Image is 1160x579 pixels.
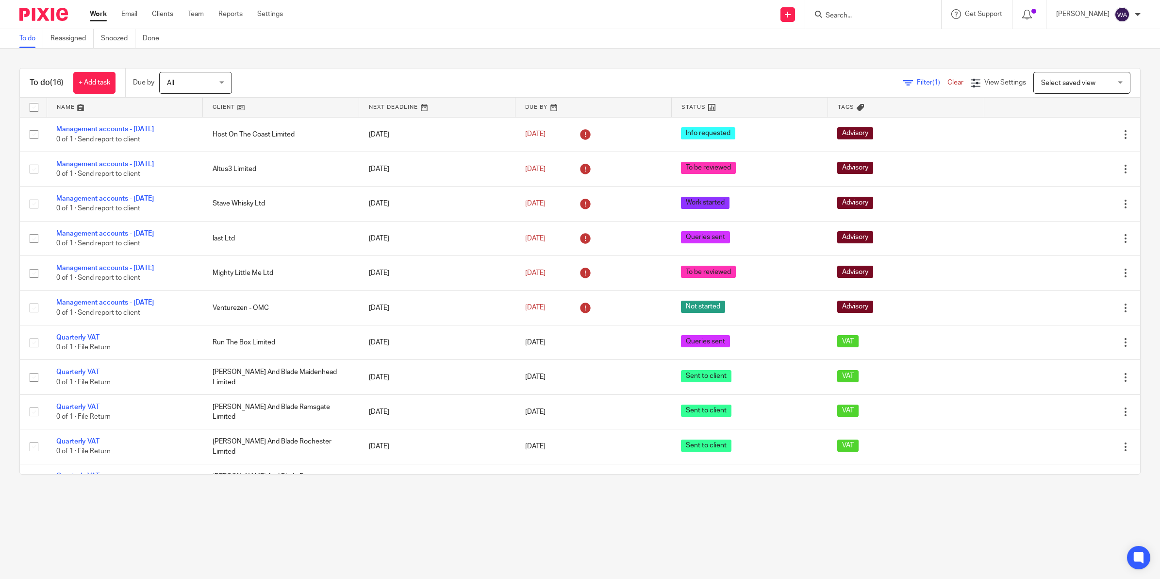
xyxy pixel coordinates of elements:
span: Tags [838,104,854,110]
p: [PERSON_NAME] [1056,9,1110,19]
span: Not started [681,301,725,313]
a: Quarterly VAT [56,473,99,479]
span: (16) [50,79,64,86]
td: [PERSON_NAME] And Blade Ramsgate Limited [203,394,359,429]
span: [DATE] [525,374,546,381]
span: [DATE] [525,270,546,276]
p: Due by [133,78,154,87]
span: 0 of 1 · Send report to client [56,275,140,282]
span: Advisory [837,127,873,139]
span: Advisory [837,266,873,278]
span: To be reviewed [681,162,736,174]
span: [DATE] [525,443,546,450]
a: Management accounts - [DATE] [56,126,154,133]
span: Filter [917,79,947,86]
td: Host On The Coast Limited [203,117,359,152]
span: Get Support [965,11,1002,17]
td: [DATE] [359,152,515,186]
a: Management accounts - [DATE] [56,161,154,168]
td: [DATE] [359,187,515,221]
span: 0 of 1 · Send report to client [56,205,140,212]
td: [DATE] [359,394,515,429]
span: [DATE] [525,200,546,207]
a: Quarterly VAT [56,334,99,341]
span: Advisory [837,162,873,174]
span: [DATE] [525,235,546,242]
td: [DATE] [359,256,515,290]
td: [DATE] [359,325,515,360]
td: [PERSON_NAME] And Blade Rochester Limited [203,429,359,464]
h1: To do [30,78,64,88]
td: Altus3 Limited [203,152,359,186]
span: Advisory [837,301,873,313]
span: [DATE] [525,166,546,172]
span: 0 of 1 · Send report to client [56,240,140,247]
a: Reports [218,9,243,19]
span: Advisory [837,197,873,209]
td: [DATE] [359,117,515,152]
span: VAT [837,405,859,417]
a: To do [19,29,43,48]
span: 0 of 1 · File Return [56,344,111,351]
a: Work [90,9,107,19]
span: To be reviewed [681,266,736,278]
a: Management accounts - [DATE] [56,195,154,202]
a: + Add task [73,72,116,94]
span: Sent to client [681,440,731,452]
td: [DATE] [359,429,515,464]
input: Search [825,12,912,20]
a: Quarterly VAT [56,369,99,375]
span: 0 of 1 · Send report to client [56,170,140,177]
span: VAT [837,440,859,452]
span: 0 of 1 · Send report to client [56,136,140,143]
td: Stave Whisky Ltd [203,187,359,221]
span: 0 of 1 · File Return [56,413,111,420]
span: Queries sent [681,335,730,347]
a: Done [143,29,166,48]
span: 0 of 1 · File Return [56,448,111,455]
td: [DATE] [359,360,515,394]
a: Settings [257,9,283,19]
span: Advisory [837,231,873,243]
a: Clear [947,79,963,86]
td: [DATE] [359,464,515,498]
span: [DATE] [525,339,546,346]
a: Management accounts - [DATE] [56,265,154,272]
span: View Settings [984,79,1026,86]
td: [DATE] [359,290,515,325]
a: Quarterly VAT [56,438,99,445]
td: [PERSON_NAME] And Blade Maidenhead Limited [203,360,359,394]
td: Mighty Little Me Ltd [203,256,359,290]
span: [DATE] [525,409,546,415]
span: Select saved view [1041,80,1095,86]
td: Iast Ltd [203,221,359,255]
td: Venturezen - OMC [203,290,359,325]
span: [DATE] [525,131,546,138]
td: [DATE] [359,221,515,255]
a: Snoozed [101,29,135,48]
td: [PERSON_NAME] And Blade Burgers [PERSON_NAME] Ltd [203,464,359,498]
td: Run The Box Limited [203,325,359,360]
span: 0 of 1 · Send report to client [56,309,140,316]
a: Management accounts - [DATE] [56,299,154,306]
a: Email [121,9,137,19]
span: VAT [837,335,859,347]
a: Quarterly VAT [56,404,99,410]
a: Clients [152,9,173,19]
a: Team [188,9,204,19]
span: [DATE] [525,305,546,311]
a: Management accounts - [DATE] [56,230,154,237]
span: All [167,80,174,86]
span: Work started [681,197,729,209]
img: Pixie [19,8,68,21]
span: Sent to client [681,370,731,382]
span: VAT [837,370,859,382]
img: svg%3E [1114,7,1130,22]
a: Reassigned [50,29,94,48]
span: Info requested [681,127,735,139]
span: (1) [932,79,940,86]
span: Queries sent [681,231,730,243]
span: 0 of 1 · File Return [56,379,111,386]
span: Sent to client [681,405,731,417]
